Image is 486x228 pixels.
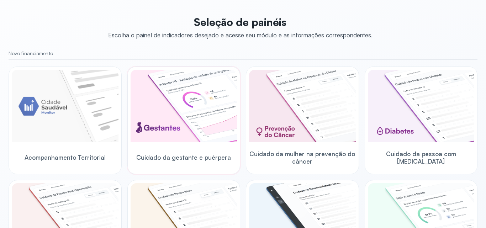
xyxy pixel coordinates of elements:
[12,70,118,142] img: placeholder-module-ilustration.png
[368,70,475,142] img: diabetics.png
[249,70,356,142] img: woman-cancer-prevention-care.png
[108,16,373,28] p: Seleção de painéis
[9,51,477,57] small: Novo financiamento
[136,154,231,161] span: Cuidado da gestante e puérpera
[25,154,106,161] span: Acompanhamento Territorial
[131,70,237,142] img: pregnants.png
[368,150,475,165] span: Cuidado da pessoa com [MEDICAL_DATA]
[108,31,373,39] div: Escolha o painel de indicadores desejado e acesse seu módulo e as informações correspondentes.
[249,150,356,165] span: Cuidado da mulher na prevenção do câncer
